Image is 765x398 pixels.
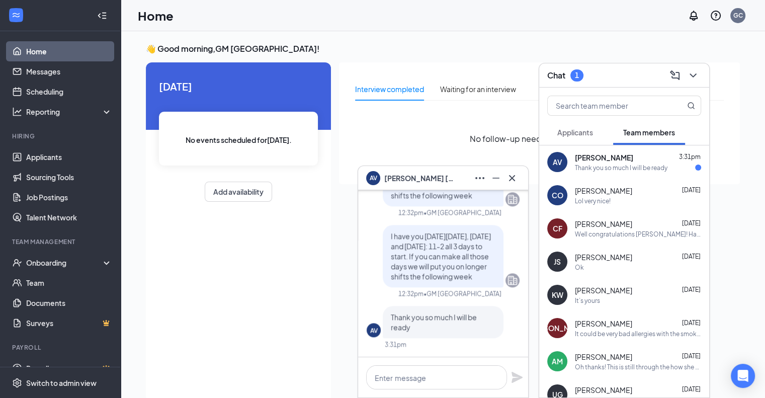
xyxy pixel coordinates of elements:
div: GC [733,11,743,20]
div: Lol very nice! [575,197,611,205]
span: No events scheduled for [DATE] . [186,134,292,145]
span: [DATE] [682,385,701,393]
span: [DATE] [682,352,701,360]
svg: Analysis [12,107,22,117]
svg: Plane [511,371,523,383]
div: Team Management [12,237,110,246]
button: ComposeMessage [667,67,683,84]
span: 3:31pm [679,153,701,161]
span: Thank you so much I will be ready [391,312,477,332]
a: Documents [26,293,112,313]
a: Job Postings [26,187,112,207]
span: [PERSON_NAME] [575,186,632,196]
div: Thank you so much I will be ready [575,164,667,172]
span: [PERSON_NAME] [575,219,632,229]
div: AV [553,157,562,167]
svg: WorkstreamLogo [11,10,21,20]
div: CF [553,223,562,233]
button: Add availability [205,182,272,202]
div: AM [552,356,563,366]
svg: UserCheck [12,258,22,268]
svg: Minimize [490,172,502,184]
span: I have you [DATE][DATE], [DATE] and [DATE]: 11-2 all 3 days to start. If you can make all those d... [391,231,491,281]
button: Cross [504,170,520,186]
svg: Notifications [688,10,700,22]
div: It’s yours [575,296,600,305]
div: Oh thanks! This is still through the how she applied. Sorry about that. And thanks for responding... [575,363,701,371]
button: ChevronDown [685,67,701,84]
a: Scheduling [26,82,112,102]
span: [PERSON_NAME] [575,352,632,362]
h3: 👋 Good morning, GM [GEOGRAPHIC_DATA] ! [146,43,740,54]
div: 12:32pm [398,289,423,298]
h3: Chat [547,70,565,81]
div: Interview completed [355,84,424,95]
svg: QuestionInfo [710,10,722,22]
h1: Home [138,7,174,24]
span: [DATE] [682,319,701,327]
svg: ComposeMessage [669,69,681,82]
span: [PERSON_NAME] [575,385,632,395]
div: It could be very bad allergies with the smoke and heat. rain is coming so that should help [575,330,701,338]
span: [PERSON_NAME] [575,285,632,295]
div: Well congratulations [PERSON_NAME]! Happy to hear. [575,230,701,238]
span: No follow-up needed at the moment [470,132,610,145]
svg: Cross [506,172,518,184]
div: 12:32pm [398,208,423,217]
svg: MagnifyingGlass [687,102,695,110]
div: CO [552,190,563,200]
a: Talent Network [26,207,112,227]
input: Search team member [548,96,667,115]
a: Sourcing Tools [26,167,112,187]
span: • GM [GEOGRAPHIC_DATA] [423,208,501,217]
div: AV [370,326,378,335]
div: Waiting for an interview [440,84,516,95]
span: • GM [GEOGRAPHIC_DATA] [423,289,501,298]
div: Switch to admin view [26,378,97,388]
span: [PERSON_NAME] [575,252,632,262]
span: [DATE] [682,253,701,260]
span: Applicants [557,128,593,137]
span: [PERSON_NAME] [575,319,632,329]
svg: Ellipses [474,172,486,184]
svg: Collapse [97,11,107,21]
svg: ChevronDown [687,69,699,82]
div: Onboarding [26,258,104,268]
svg: Company [506,193,519,205]
svg: Settings [12,378,22,388]
div: [PERSON_NAME] [528,323,586,333]
span: Team members [623,128,675,137]
a: PayrollCrown [26,358,112,378]
span: [PERSON_NAME] [575,152,633,163]
button: Ellipses [472,170,488,186]
a: SurveysCrown [26,313,112,333]
div: 3:31pm [385,340,406,349]
div: KW [552,290,563,300]
a: Messages [26,61,112,82]
div: Hiring [12,132,110,140]
span: [DATE] [682,219,701,227]
a: Home [26,41,112,61]
div: Payroll [12,343,110,352]
svg: Company [506,274,519,286]
a: Applicants [26,147,112,167]
div: Ok [575,263,584,272]
button: Minimize [488,170,504,186]
span: [DATE] [682,286,701,293]
div: 1 [575,71,579,79]
div: Reporting [26,107,113,117]
div: Open Intercom Messenger [731,364,755,388]
a: Team [26,273,112,293]
span: [PERSON_NAME] [PERSON_NAME] [384,173,455,184]
span: [DATE] [682,186,701,194]
span: [DATE] [159,78,318,94]
div: JS [554,257,561,267]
